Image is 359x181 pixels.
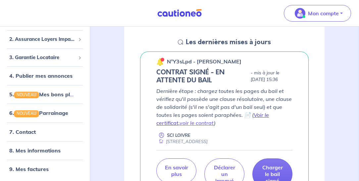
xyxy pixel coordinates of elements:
div: 9. Mes factures [3,162,87,175]
a: 7. Contact [9,128,36,135]
a: 8. Mes informations [9,147,61,153]
a: 4. Publier mes annonces [9,72,73,79]
h5: Les dernières mises à jours [186,38,271,46]
a: 9. Mes factures [9,165,49,172]
div: [STREET_ADDRESS] [156,138,208,145]
p: Dernière étape : chargez toutes les pages du bail et vérifiez qu'il possède une clause résolutoir... [156,87,292,127]
a: Voir le certificat [156,112,269,126]
p: En savoir plus [165,164,188,177]
p: - mis à jour le [DATE] 15:36 [251,70,292,83]
div: state: CONTRACT-SIGNED, Context: NEW,CHOOSE-CERTIFICATE,ALONE,LESSOR-DOCUMENTS [156,68,292,84]
div: 8. Mes informations [3,143,87,157]
p: n°Y3sLpd - [PERSON_NAME] [167,57,241,65]
a: 5.NOUVEAUMes bons plans [9,91,79,98]
a: 6.NOUVEAUParrainage [9,110,68,116]
a: voir le contrat [179,120,214,126]
span: 2. Assurance Loyers Impayés [9,36,76,43]
div: 5.NOUVEAUMes bons plans [3,88,87,101]
div: 3. Garantie Locataire [3,51,87,64]
h5: CONTRAT SIGNÉ - EN ATTENTE DU BAIL [156,68,248,84]
div: 7. Contact [3,125,87,138]
img: Cautioneo [155,9,204,17]
img: 🔔 [156,58,164,66]
span: 3. Garantie Locataire [9,53,76,61]
button: illu_account_valid_menu.svgMon compte [284,5,351,22]
img: illu_account_valid_menu.svg [295,8,305,19]
p: SCI LOIVRE [167,132,190,138]
div: 2. Assurance Loyers Impayés [3,33,87,46]
div: 6.NOUVEAUParrainage [3,106,87,120]
div: 4. Publier mes annonces [3,69,87,82]
p: Mon compte [308,9,339,17]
